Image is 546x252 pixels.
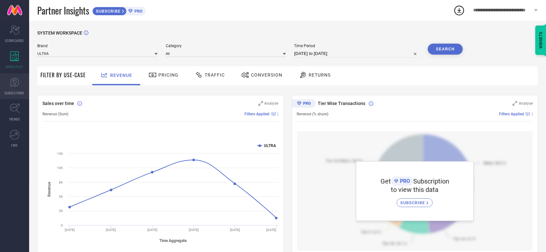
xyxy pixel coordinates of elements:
[397,194,433,207] a: SUBSCRIBE
[61,224,63,227] text: 0
[453,5,465,16] div: Open download list
[292,99,316,109] div: Premium
[413,177,449,185] span: Subscription
[294,44,420,48] span: Time Period
[318,101,366,106] span: Tier Wise Transactions
[5,90,25,95] span: SUGGESTIONS
[37,4,89,17] span: Partner Insights
[40,71,86,79] span: Filter By Use-Case
[499,112,524,116] span: Filters Applied
[158,72,178,78] span: Pricing
[133,9,142,14] span: PRO
[12,143,18,148] span: FWD
[6,64,24,69] span: WORKSPACE
[5,38,24,43] span: SCORECARDS
[166,44,286,48] span: Category
[92,5,146,16] a: SUBSCRIBEPRO
[205,72,225,78] span: Traffic
[251,72,282,78] span: Conversion
[59,195,63,198] text: 5K
[400,200,427,205] span: SUBSCRIBE
[428,44,463,55] button: Search
[160,238,187,243] tspan: Time Aggregate
[278,112,279,116] span: |
[297,112,329,116] span: Revenue (% share)
[391,186,438,194] span: to view this data
[59,181,63,184] text: 8K
[42,112,68,116] span: Revenue (Sum)
[266,228,276,232] text: [DATE]
[93,9,122,14] span: SUBSCRIBE
[57,166,63,170] text: 10K
[189,228,199,232] text: [DATE]
[294,50,420,58] input: Select time period
[65,228,75,232] text: [DATE]
[230,228,240,232] text: [DATE]
[110,73,132,78] span: Revenue
[513,101,517,106] svg: Zoom
[9,117,20,121] span: TRENDS
[57,152,63,155] text: 13K
[245,112,270,116] span: Filters Applied
[47,182,51,197] tspan: Revenue
[265,101,279,106] span: Analyse
[309,72,331,78] span: Returns
[59,209,63,213] text: 3K
[106,228,116,232] text: [DATE]
[37,30,82,36] span: SYSTEM WORKSPACE
[264,143,276,148] text: ULTRA
[398,178,410,184] span: PRO
[258,101,263,106] svg: Zoom
[37,44,158,48] span: Brand
[42,101,74,106] span: Sales over time
[381,177,391,185] span: Get
[519,101,533,106] span: Analyse
[147,228,157,232] text: [DATE]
